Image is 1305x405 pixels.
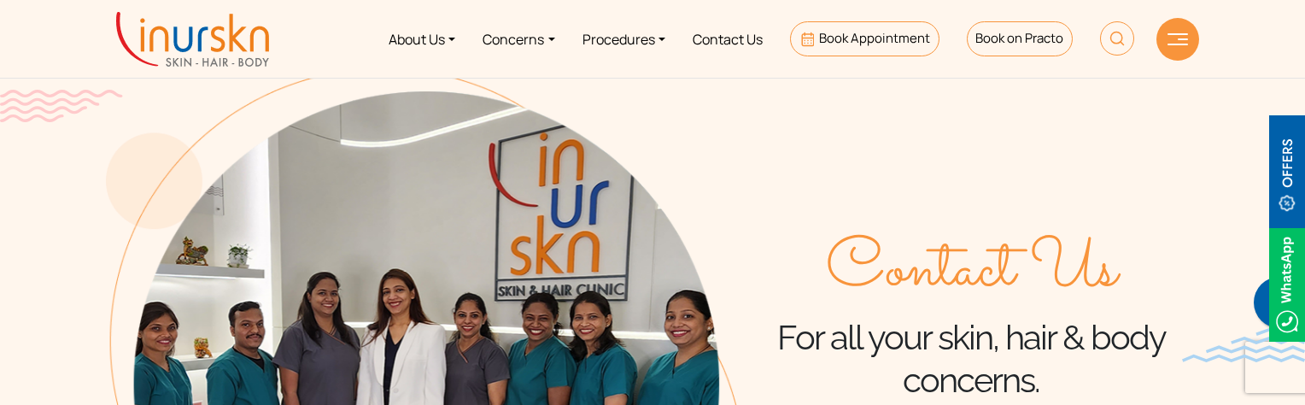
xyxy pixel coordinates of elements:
[967,21,1073,56] a: Book on Practo
[819,29,930,47] span: Book Appointment
[569,7,679,71] a: Procedures
[375,7,469,71] a: About Us
[826,232,1117,309] span: Contact Us
[1182,328,1305,362] img: bluewave
[116,12,269,67] img: inurskn-logo
[975,29,1063,47] span: Book on Practo
[1100,21,1134,56] img: HeaderSearch
[1269,228,1305,342] img: Whatsappicon
[790,21,939,56] a: Book Appointment
[679,7,776,71] a: Contact Us
[1269,274,1305,293] a: Whatsappicon
[1167,33,1188,45] img: hamLine.svg
[1269,115,1305,229] img: offerBt
[469,7,568,71] a: Concerns
[744,232,1199,402] div: For all your skin, hair & body concerns.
